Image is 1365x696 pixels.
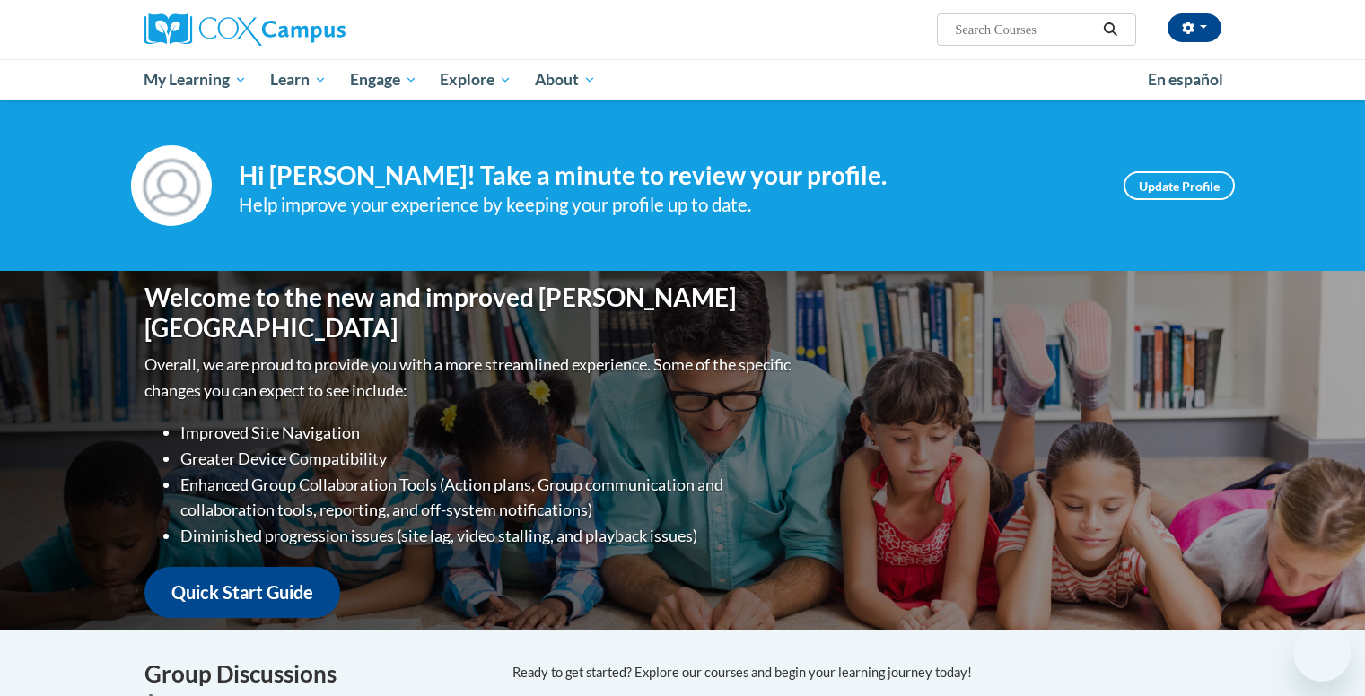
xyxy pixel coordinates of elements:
[144,567,340,618] a: Quick Start Guide
[258,59,338,100] a: Learn
[133,59,259,100] a: My Learning
[180,420,795,446] li: Improved Site Navigation
[1293,624,1351,682] iframe: Button to launch messaging window
[180,523,795,549] li: Diminished progression issues (site lag, video stalling, and playback issues)
[440,69,512,91] span: Explore
[118,59,1248,100] div: Main menu
[428,59,523,100] a: Explore
[523,59,608,100] a: About
[144,13,346,46] img: Cox Campus
[239,161,1097,191] h4: Hi [PERSON_NAME]! Take a minute to review your profile.
[350,69,417,91] span: Engage
[180,472,795,524] li: Enhanced Group Collaboration Tools (Action plans, Group communication and collaboration tools, re...
[144,352,795,404] p: Overall, we are proud to provide you with a more streamlined experience. Some of the specific cha...
[1097,19,1124,40] button: Search
[1148,70,1223,89] span: En español
[1124,171,1235,200] a: Update Profile
[953,19,1097,40] input: Search Courses
[144,657,486,692] h4: Group Discussions
[180,446,795,472] li: Greater Device Compatibility
[535,69,596,91] span: About
[338,59,429,100] a: Engage
[131,145,212,226] img: Profile Image
[239,190,1097,220] div: Help improve your experience by keeping your profile up to date.
[144,69,247,91] span: My Learning
[144,283,795,343] h1: Welcome to the new and improved [PERSON_NAME][GEOGRAPHIC_DATA]
[1168,13,1221,42] button: Account Settings
[144,13,486,46] a: Cox Campus
[270,69,327,91] span: Learn
[1136,61,1235,99] a: En español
